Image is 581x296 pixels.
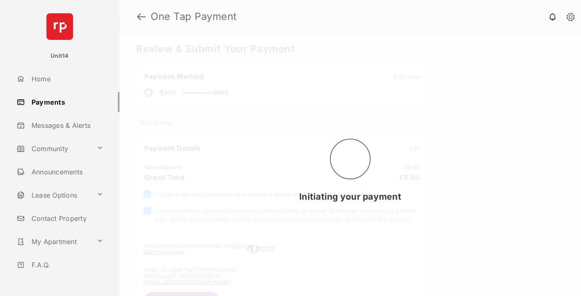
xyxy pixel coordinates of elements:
[13,255,120,275] a: F.A.Q.
[13,92,120,112] a: Payments
[13,115,120,135] a: Messages & Alerts
[13,208,120,228] a: Contact Property
[13,139,93,159] a: Community
[13,162,120,182] a: Announcements
[13,185,93,205] a: Lease Options
[13,69,120,89] a: Home
[299,191,401,202] span: Initiating your payment
[51,52,69,60] p: Unit14
[13,232,93,252] a: My Apartment
[151,12,237,22] strong: One Tap Payment
[46,13,73,40] img: svg+xml;base64,PHN2ZyB4bWxucz0iaHR0cDovL3d3dy53My5vcmcvMjAwMC9zdmciIHdpZHRoPSI2NCIgaGVpZ2h0PSI2NC...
